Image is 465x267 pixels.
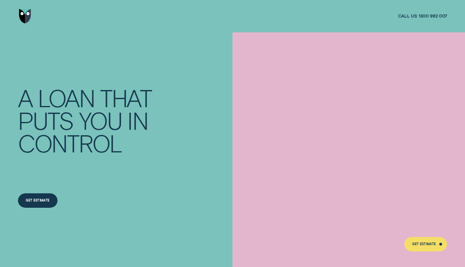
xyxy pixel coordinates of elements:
[404,237,447,251] a: Get Estimate
[398,13,447,19] a: Call us:1300 992 007
[398,13,417,19] span: Call us:
[19,9,31,23] img: Wisr
[18,87,158,154] h4: A LOAN THAT PUTS YOU IN CONTROL
[18,193,58,208] a: Get Estimate
[419,13,447,19] span: 1300 992 007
